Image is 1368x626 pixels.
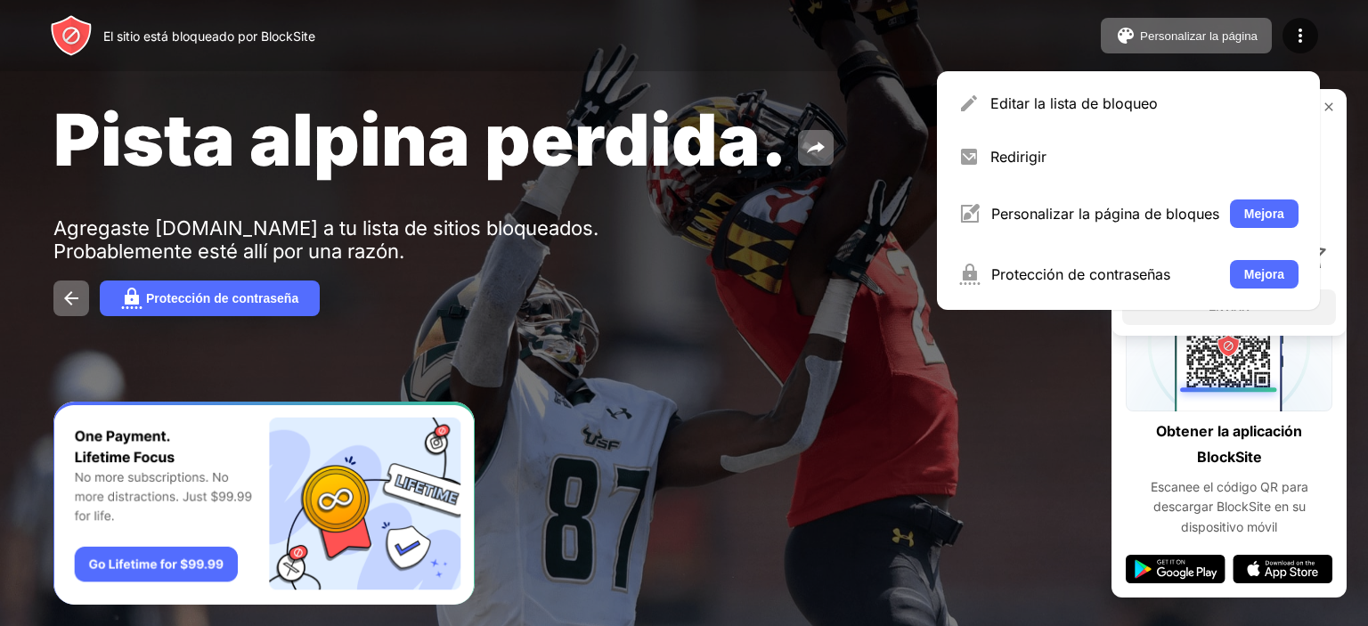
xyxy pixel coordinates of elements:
font: Redirigir [990,148,1046,166]
font: Escanee el código QR para descargar BlockSite en su dispositivo móvil [1151,479,1308,534]
img: share.svg [805,137,826,159]
iframe: Banner [53,402,475,606]
font: Personalizar la página [1140,29,1258,43]
font: Protección de contraseñas [991,265,1170,283]
img: menu-pencil.svg [958,93,980,114]
img: header-logo.svg [50,14,93,57]
img: app-store.svg [1233,555,1332,583]
img: google-play.svg [1126,555,1225,583]
font: Agregaste [DOMAIN_NAME] a tu lista de sitios bloqueados. Probablemente esté allí por una razón. [53,216,598,263]
font: Obtener la aplicación BlockSite [1156,422,1302,466]
img: menu-redirect.svg [958,146,980,167]
font: Personalizar la página de bloques [991,205,1219,223]
img: menu-password.svg [958,264,981,285]
font: Mejora [1244,267,1284,281]
img: menu-icon.svg [1290,25,1311,46]
img: pallet.svg [1115,25,1136,46]
img: rate-us-close.svg [1322,100,1336,114]
img: menu-customize.svg [958,203,981,224]
font: Editar la lista de bloqueo [990,94,1158,112]
img: back.svg [61,288,82,309]
font: Pista alpina perdida. [53,96,787,183]
font: Protección de contraseña [146,291,298,305]
button: Protección de contraseña [100,280,320,316]
font: El sitio está bloqueado por BlockSite [103,28,315,44]
button: Personalizar la página [1101,18,1272,53]
font: Mejora [1244,207,1284,221]
img: password.svg [121,288,142,309]
button: Mejora [1230,260,1299,289]
button: Mejora [1230,199,1299,228]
